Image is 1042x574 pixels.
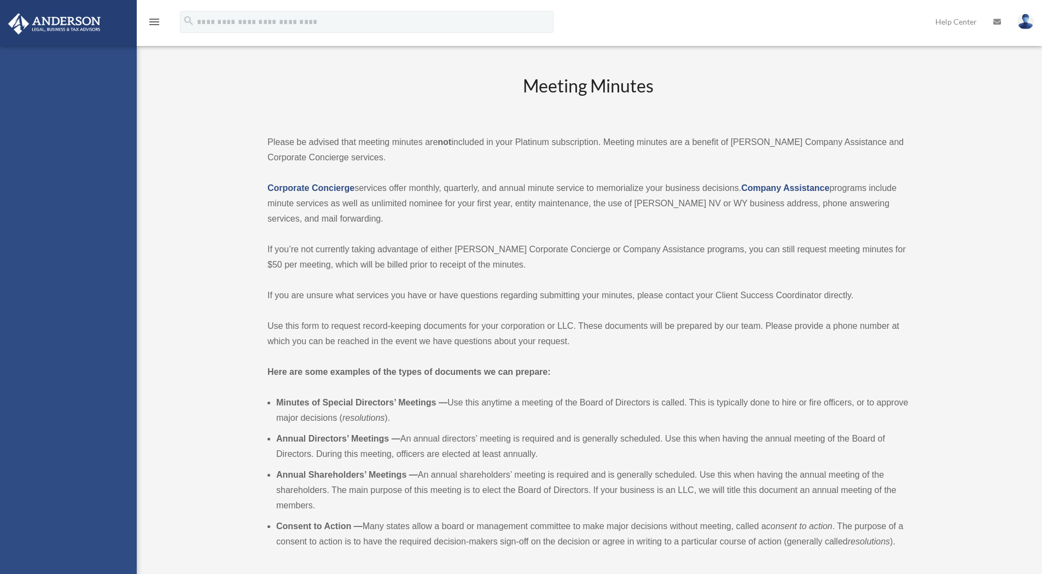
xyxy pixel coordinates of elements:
[267,367,551,376] strong: Here are some examples of the types of documents we can prepare:
[148,15,161,28] i: menu
[5,13,104,34] img: Anderson Advisors Platinum Portal
[1017,14,1034,30] img: User Pic
[276,521,363,531] b: Consent to Action —
[267,181,909,227] p: services offer monthly, quarterly, and annual minute service to memorialize your business decisio...
[267,242,909,272] p: If you’re not currently taking advantage of either [PERSON_NAME] Corporate Concierge or Company A...
[276,434,400,443] b: Annual Directors’ Meetings —
[741,183,829,193] a: Company Assistance
[276,519,909,549] li: Many states allow a board or management committee to make major decisions without meeting, called...
[267,74,909,119] h2: Meeting Minutes
[438,137,451,147] strong: not
[267,183,354,193] a: Corporate Concierge
[276,431,909,462] li: An annual directors’ meeting is required and is generally scheduled. Use this when having the ann...
[183,15,195,27] i: search
[766,521,807,531] em: consent to
[848,537,890,546] em: resolutions
[809,521,833,531] em: action
[276,467,909,513] li: An annual shareholders’ meeting is required and is generally scheduled. Use this when having the ...
[276,398,447,407] b: Minutes of Special Directors’ Meetings —
[342,413,385,422] em: resolutions
[276,395,909,426] li: Use this anytime a meeting of the Board of Directors is called. This is typically done to hire or...
[267,318,909,349] p: Use this form to request record-keeping documents for your corporation or LLC. These documents wi...
[276,470,418,479] b: Annual Shareholders’ Meetings —
[148,19,161,28] a: menu
[267,288,909,303] p: If you are unsure what services you have or have questions regarding submitting your minutes, ple...
[267,135,909,165] p: Please be advised that meeting minutes are included in your Platinum subscription. Meeting minute...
